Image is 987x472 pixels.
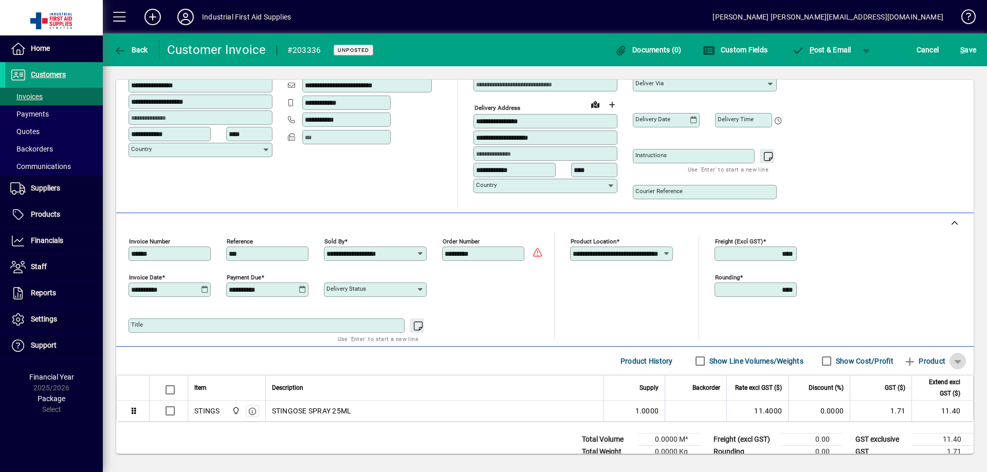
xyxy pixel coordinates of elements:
mat-label: Country [131,145,152,153]
span: 1.0000 [635,406,659,416]
span: ost & Email [792,46,851,54]
span: Staff [31,262,47,271]
span: Financial Year [29,373,74,381]
span: S [960,46,964,54]
div: Customer Invoice [167,42,266,58]
span: Financials [31,236,63,244]
a: Suppliers [5,176,103,201]
button: Choose address [604,97,620,113]
span: INDUSTRIAL FIRST AID SUPPLIES LTD [229,405,241,417]
span: Communications [10,162,71,171]
span: Rate excl GST ($) [735,382,782,393]
a: Invoices [5,88,103,105]
mat-label: Delivery date [635,116,670,123]
td: Freight (excl GST) [708,433,780,446]
td: Rounding [708,446,780,458]
td: 0.00 [780,433,842,446]
span: Support [31,341,57,349]
div: STINGS [194,406,220,416]
button: Product History [616,352,677,370]
td: Total Weight [577,446,638,458]
div: [PERSON_NAME] [PERSON_NAME][EMAIL_ADDRESS][DOMAIN_NAME] [712,9,943,25]
button: Custom Fields [700,41,770,59]
td: GST exclusive [850,433,912,446]
a: Support [5,333,103,358]
span: Product [904,353,945,369]
span: Item [194,382,207,393]
mat-label: Delivery status [326,285,366,292]
mat-label: Order number [443,238,480,245]
mat-label: Reference [227,238,253,245]
td: GST [850,446,912,458]
mat-label: Instructions [635,152,667,159]
a: Products [5,202,103,228]
label: Show Line Volumes/Weights [707,356,803,366]
mat-label: Invoice number [129,238,170,245]
a: Payments [5,105,103,123]
span: P [810,46,814,54]
span: Settings [31,315,57,323]
span: Payments [10,110,49,118]
mat-label: Title [131,321,143,328]
td: 0.0000 [788,401,850,421]
span: Supply [639,382,659,393]
td: 0.0000 Kg [638,446,700,458]
a: Knowledge Base [954,2,974,35]
td: 1.71 [850,401,911,421]
mat-label: Invoice date [129,274,162,281]
span: Suppliers [31,184,60,192]
span: Unposted [338,47,369,53]
mat-label: Delivery time [718,116,754,123]
button: Add [136,8,169,26]
button: Save [958,41,979,59]
span: Invoices [10,92,43,101]
span: Quotes [10,127,40,136]
a: Backorders [5,140,103,158]
a: Quotes [5,123,103,140]
a: Staff [5,254,103,280]
div: #203336 [287,42,321,59]
span: Home [31,44,50,52]
div: 11.4000 [733,406,782,416]
span: Customers [31,70,66,79]
a: Communications [5,158,103,175]
button: Documents (0) [612,41,684,59]
span: Back [114,46,148,54]
mat-label: Deliver via [635,80,664,87]
span: Discount (%) [809,382,844,393]
a: Financials [5,228,103,254]
span: ave [960,42,976,58]
mat-label: Product location [571,238,616,245]
td: 0.00 [780,446,842,458]
div: Industrial First Aid Supplies [202,9,291,25]
mat-label: Rounding [715,274,740,281]
span: Products [31,210,60,218]
td: 11.40 [911,401,973,421]
span: Package [38,394,65,403]
span: Backorder [692,382,720,393]
mat-label: Courier Reference [635,187,683,195]
a: Settings [5,307,103,332]
mat-hint: Use 'Enter' to start a new line [338,333,418,345]
span: Extend excl GST ($) [918,376,960,399]
button: Back [111,41,151,59]
app-page-header-button: Back [103,41,159,59]
button: Cancel [914,41,942,59]
span: Reports [31,289,56,297]
span: Backorders [10,145,53,153]
mat-label: Sold by [324,238,344,245]
span: Cancel [917,42,939,58]
mat-label: Country [476,181,497,188]
button: Profile [169,8,202,26]
a: Reports [5,280,103,306]
span: Custom Fields [703,46,767,54]
button: Product [899,352,951,370]
span: STINGOSE SPRAY 25ML [272,406,352,416]
span: GST ($) [885,382,905,393]
td: 0.0000 M³ [638,433,700,446]
button: Post & Email [787,41,856,59]
mat-label: Payment due [227,274,261,281]
td: 11.40 [912,433,974,446]
td: 1.71 [912,446,974,458]
span: Product History [620,353,673,369]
